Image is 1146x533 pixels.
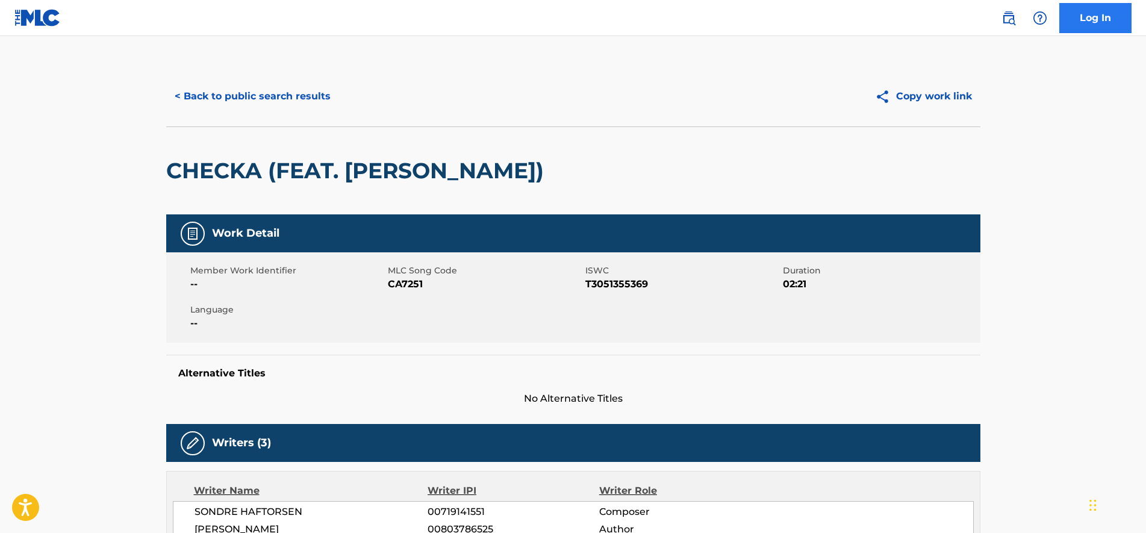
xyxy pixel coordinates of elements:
[1089,487,1097,523] div: Drag
[212,226,279,240] h5: Work Detail
[166,391,980,406] span: No Alternative Titles
[1086,475,1146,533] iframe: Chat Widget
[585,277,780,291] span: T3051355369
[997,6,1021,30] a: Public Search
[783,277,977,291] span: 02:21
[190,316,385,331] span: --
[195,505,428,519] span: SONDRE HAFTORSEN
[875,89,896,104] img: Copy work link
[166,81,339,111] button: < Back to public search results
[585,264,780,277] span: ISWC
[190,264,385,277] span: Member Work Identifier
[185,226,200,241] img: Work Detail
[388,277,582,291] span: CA7251
[1059,3,1132,33] a: Log In
[14,9,61,26] img: MLC Logo
[212,436,271,450] h5: Writers (3)
[190,277,385,291] span: --
[599,505,755,519] span: Composer
[867,81,980,111] button: Copy work link
[178,367,968,379] h5: Alternative Titles
[190,304,385,316] span: Language
[1033,11,1047,25] img: help
[783,264,977,277] span: Duration
[599,484,755,498] div: Writer Role
[388,264,582,277] span: MLC Song Code
[1001,11,1016,25] img: search
[166,157,550,184] h2: CHECKA (FEAT. [PERSON_NAME])
[428,484,599,498] div: Writer IPI
[185,436,200,450] img: Writers
[1028,6,1052,30] div: Help
[194,484,428,498] div: Writer Name
[428,505,599,519] span: 00719141551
